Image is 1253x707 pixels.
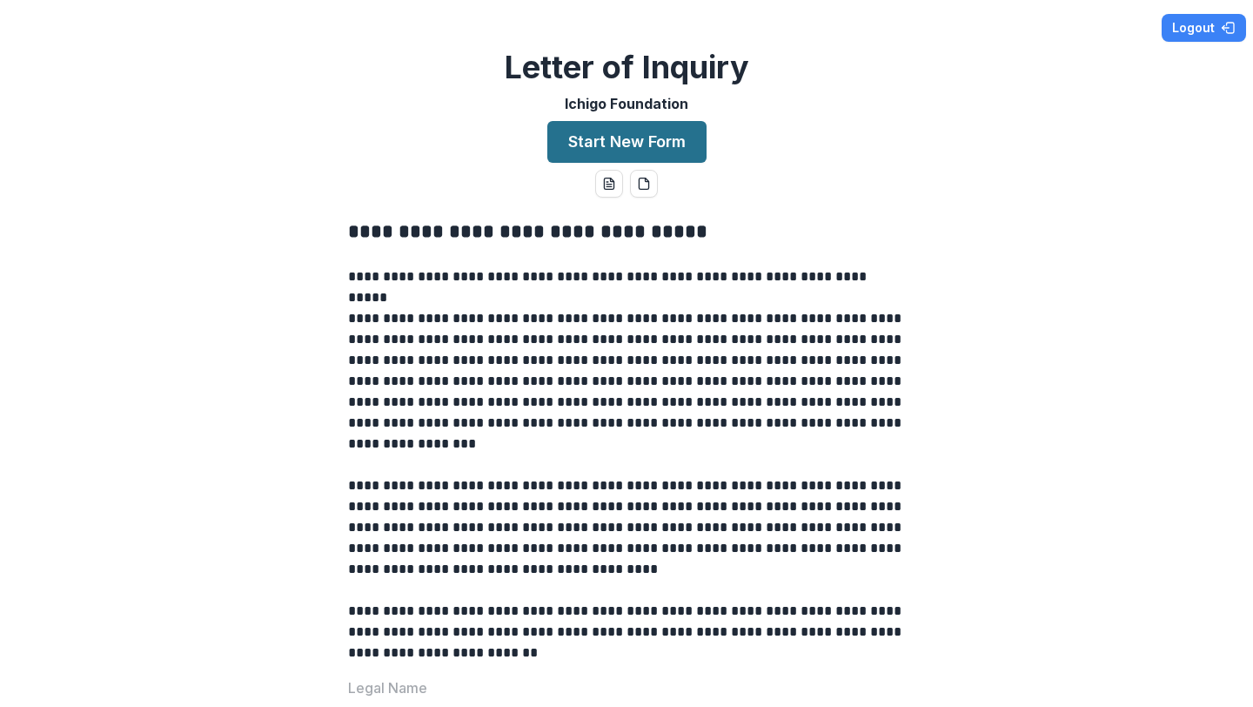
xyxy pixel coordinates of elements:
[630,170,658,198] button: pdf-download
[1162,14,1246,42] button: Logout
[595,170,623,198] button: word-download
[348,677,427,698] p: Legal Name
[547,121,707,163] button: Start New Form
[505,49,749,86] h2: Letter of Inquiry
[565,93,688,114] p: Ichigo Foundation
